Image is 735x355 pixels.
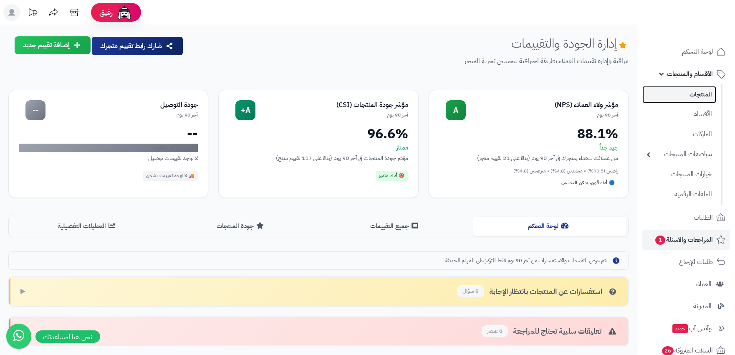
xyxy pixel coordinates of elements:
[99,8,113,18] span: رفيق
[558,178,618,188] div: 🔵 أداء قوي، يمكن التحسين
[22,4,43,23] a: تحديثات المنصة
[19,154,198,162] div: لا توجد تقييمات توصيل
[255,112,408,119] div: آخر 90 يوم
[642,230,730,250] a: المراجعات والأسئلة1
[695,278,712,290] span: العملاء
[235,100,255,120] div: A+
[229,127,408,140] div: 96.6%
[642,42,730,62] a: لوحة التحكم
[116,4,133,21] img: ai-face.png
[642,105,716,123] a: الأقسام
[642,318,730,338] a: وآتس آبجديد
[642,208,730,228] a: الطلبات
[10,217,164,236] button: التحليلات التفصيلية
[694,212,713,223] span: الطلبات
[376,171,408,181] div: 🎯 أداء متميز
[255,100,408,110] div: مؤشر جودة المنتجات (CSI)
[190,56,629,66] p: مراقبة وإدارة تقييمات العملاء بطريقة احترافية لتحسين تجربة المتجر
[457,285,484,297] span: 0 سؤال
[20,287,25,296] span: ▶
[15,36,91,54] button: إضافة تقييم جديد
[466,100,618,110] div: مؤشر ولاء العملاء (NPS)
[679,256,713,268] span: طلبات الإرجاع
[439,154,618,162] div: من عملائك سعداء بمتجرك في آخر 90 يوم (بناءً على 21 تقييم متجر)
[642,296,730,316] a: المدونة
[655,236,665,245] span: 1
[511,36,629,50] h1: إدارة الجودة والتقييمات
[654,234,713,246] span: المراجعات والأسئلة
[642,165,716,183] a: خيارات المنتجات
[19,144,198,152] div: لا توجد بيانات كافية
[642,185,716,203] a: الملفات الرقمية
[472,217,626,236] button: لوحة التحكم
[642,252,730,272] a: طلبات الإرجاع
[439,127,618,140] div: 88.1%
[642,86,716,103] a: المنتجات
[439,167,618,175] div: راضين (90.5%) • محايدين (4.8%) • منزعجين (4.8%)
[439,144,618,152] div: جيد جداً
[642,125,716,143] a: الماركات
[45,112,198,119] div: آخر 90 يوم
[672,324,688,333] span: جديد
[445,257,607,265] span: يتم عرض التقييمات والاستفسارات من آخر 90 يوم فقط للتركيز على المهام الحديثة
[229,144,408,152] div: ممتاز
[693,300,712,312] span: المدونة
[229,154,408,162] div: مؤشر جودة المنتجات في آخر 90 يوم (بناءً على 117 تقييم منتج)
[457,285,618,297] div: استفسارات عن المنتجات بانتظار الإجابة
[92,37,183,55] button: شارك رابط تقييم متجرك
[482,325,508,337] span: 0 عنصر
[143,171,198,181] div: 🚚 لا توجد تقييمات شحن
[672,322,712,334] span: وآتس آب
[642,145,716,163] a: مواصفات المنتجات
[164,217,318,236] button: جودة المنتجات
[667,68,713,80] span: الأقسام والمنتجات
[25,100,45,120] div: --
[682,46,713,58] span: لوحة التحكم
[482,325,618,337] div: تعليقات سلبية تحتاج للمراجعة
[446,100,466,120] div: A
[466,112,618,119] div: آخر 90 يوم
[45,100,198,110] div: جودة التوصيل
[19,127,198,140] div: --
[318,217,472,236] button: جميع التقييمات
[642,274,730,294] a: العملاء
